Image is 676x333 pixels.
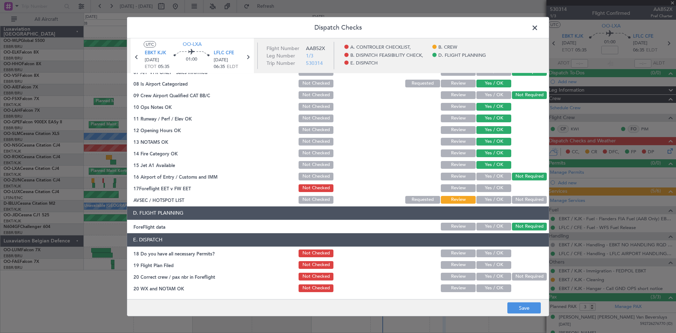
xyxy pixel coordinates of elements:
button: Not Required [512,273,547,280]
button: Not Required [512,196,547,204]
button: Not Required [512,173,547,180]
header: Dispatch Checks [127,17,549,38]
button: Not Required [512,223,547,230]
button: Not Required [512,91,547,99]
